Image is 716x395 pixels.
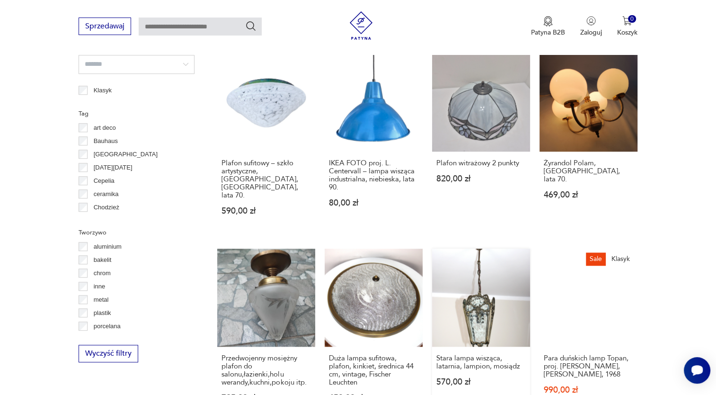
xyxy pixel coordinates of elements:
[617,16,637,37] button: 0Koszyk
[94,162,133,173] p: [DATE][DATE]
[436,378,526,386] p: 570,00 zł
[436,159,526,167] h3: Plafon witrażowy 2 punkty
[79,24,131,30] a: Sprzedawaj
[347,11,375,40] img: Patyna - sklep z meblami i dekoracjami vintage
[329,354,418,386] h3: Duża lampa sufitowa, plafon, kinkiet, średnica 44 cm, vintage, Fischer Leuchten
[94,255,112,265] p: bakelit
[586,16,596,26] img: Ikonka użytkownika
[531,28,565,37] p: Patyna B2B
[94,295,109,305] p: metal
[436,175,526,183] p: 820,00 zł
[543,16,553,27] img: Ikona medalu
[217,54,315,234] a: Plafon sufitowy – szkło artystyczne, Limburg, Niemcy, lata 70.Plafon sufitowy – szkło artystyczne...
[617,28,637,37] p: Koszyk
[432,54,530,234] a: Plafon witrażowy 2 punktyPlafon witrażowy 2 punkty820,00 zł
[245,20,256,32] button: Szukaj
[580,28,602,37] p: Zaloguj
[622,16,632,26] img: Ikona koszyka
[79,227,194,238] p: Tworzywo
[329,199,418,207] p: 80,00 zł
[94,149,158,160] p: [GEOGRAPHIC_DATA]
[628,15,636,23] div: 0
[544,191,633,199] p: 469,00 zł
[94,281,106,292] p: inne
[94,321,121,332] p: porcelana
[221,207,311,215] p: 590,00 zł
[436,354,526,370] h3: Stara lampa wisząca, latarnia, lampion, mosiądz
[94,242,122,252] p: aluminium
[221,159,311,199] h3: Plafon sufitowy – szkło artystyczne, [GEOGRAPHIC_DATA], [GEOGRAPHIC_DATA], lata 70.
[544,386,633,394] p: 990,00 zł
[94,268,111,278] p: chrom
[580,16,602,37] button: Zaloguj
[79,18,131,35] button: Sprzedawaj
[94,334,114,345] p: porcelit
[79,108,194,119] p: Tag
[94,176,115,186] p: Cepelia
[531,16,565,37] button: Patyna B2B
[94,136,118,146] p: Bauhaus
[94,123,116,133] p: art deco
[531,16,565,37] a: Ikona medaluPatyna B2B
[94,202,119,213] p: Chodzież
[94,189,119,199] p: ceramika
[325,54,423,234] a: IKEA FOTO proj. L. Centervall – lampa wisząca industrialna, niebieska, lata 90.IKEA FOTO proj. L....
[79,345,138,362] button: Wyczyść filtry
[684,357,710,384] iframe: Smartsupp widget button
[544,159,633,183] h3: Żyrandol Polam, [GEOGRAPHIC_DATA], lata 70.
[544,354,633,378] h3: Para duńskich lamp Topan, proj. [PERSON_NAME], [PERSON_NAME], 1968
[539,54,637,234] a: Żyrandol Polam, Polska, lata 70.Żyrandol Polam, [GEOGRAPHIC_DATA], lata 70.469,00 zł
[329,159,418,191] h3: IKEA FOTO proj. L. Centervall – lampa wisząca industrialna, niebieska, lata 90.
[94,215,117,226] p: Ćmielów
[94,308,111,318] p: plastik
[221,354,311,386] h3: Przedwojenny mosiężny plafon do salonu,łazienki,holu werandy,kuchni,pokoju itp.
[94,85,112,96] p: Klasyk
